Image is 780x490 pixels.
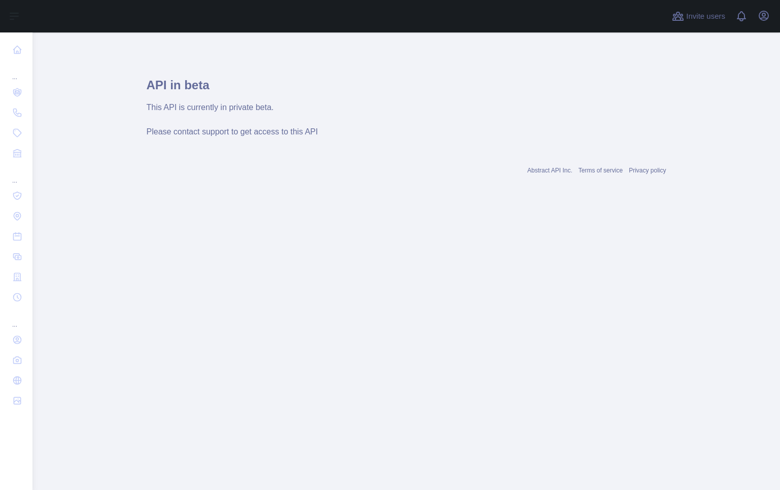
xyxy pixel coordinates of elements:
span: Invite users [686,11,725,22]
span: Please contact support to get access to this API [147,127,318,136]
a: Privacy policy [629,167,666,174]
button: Invite users [670,8,727,24]
h1: API in beta [147,77,666,101]
div: This API is currently in private beta. [147,101,666,114]
a: Terms of service [579,167,623,174]
div: ... [8,164,24,185]
div: ... [8,308,24,329]
div: ... [8,61,24,81]
a: Abstract API Inc. [527,167,572,174]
